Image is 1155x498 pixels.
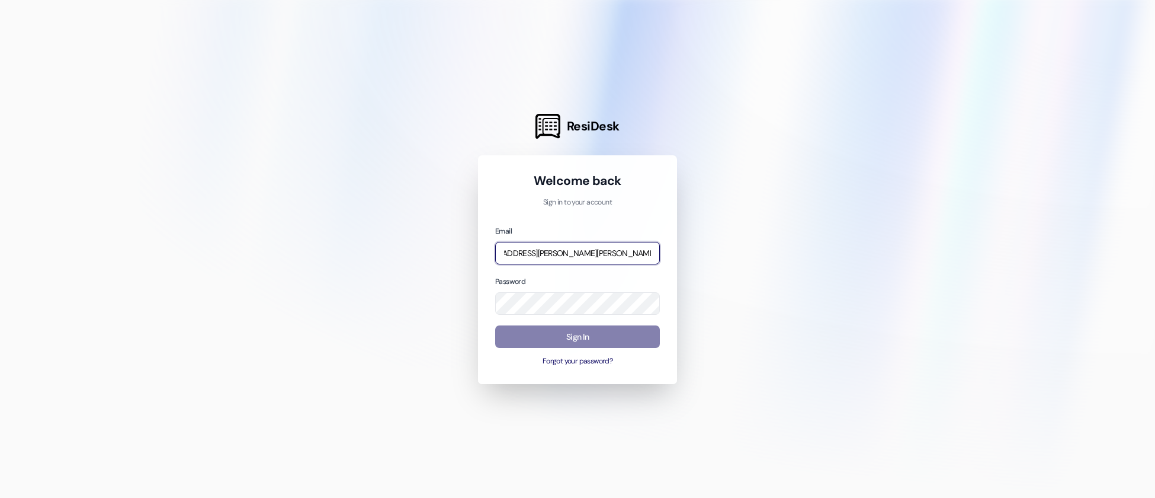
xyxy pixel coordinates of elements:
[535,114,560,139] img: ResiDesk Logo
[495,197,660,208] p: Sign in to your account
[567,118,620,135] span: ResiDesk
[495,242,660,265] input: name@example.com
[495,173,660,189] h1: Welcome back
[495,226,512,236] label: Email
[495,277,525,286] label: Password
[495,325,660,349] button: Sign In
[495,356,660,367] button: Forgot your password?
